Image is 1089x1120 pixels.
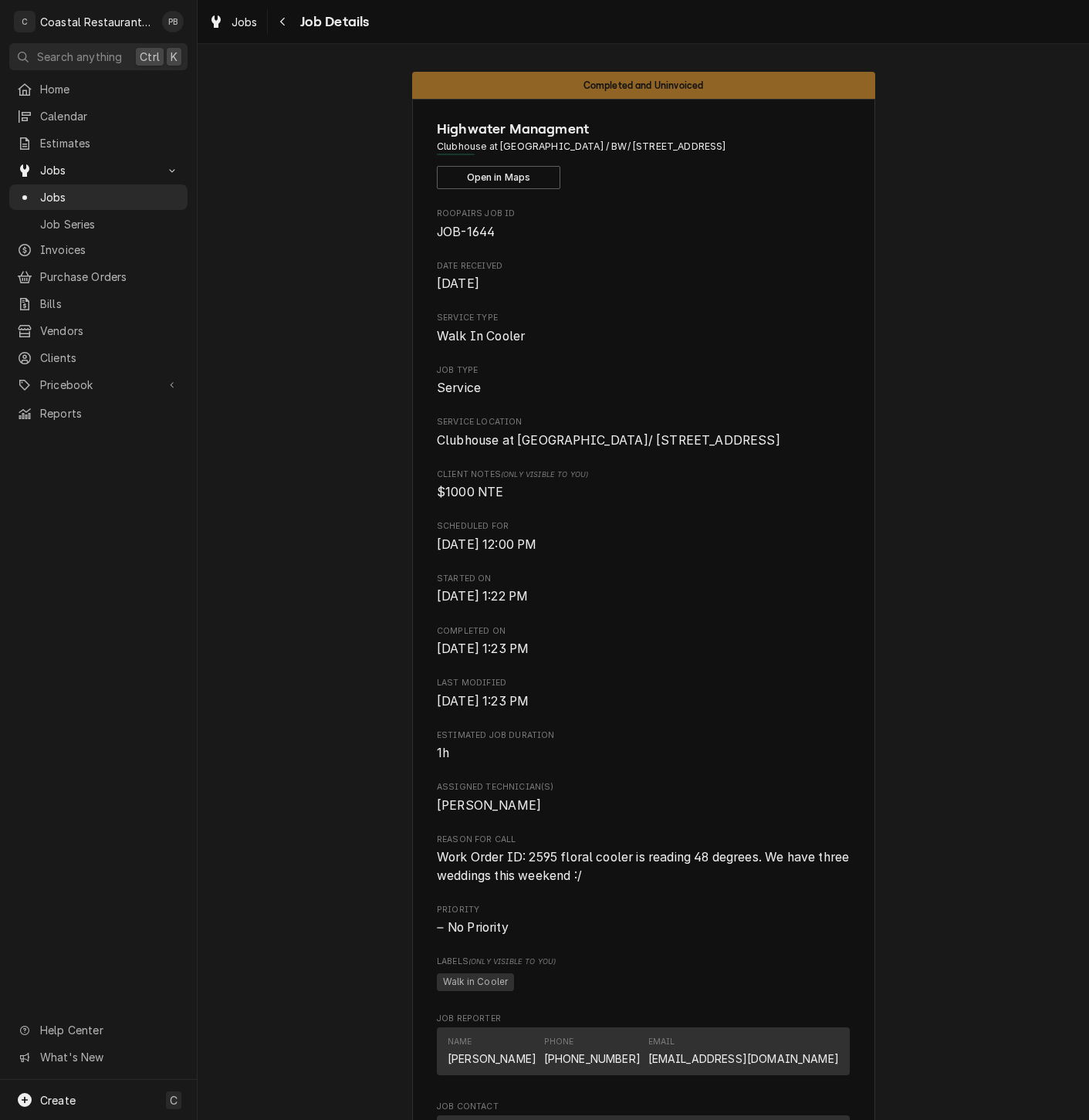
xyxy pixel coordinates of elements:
div: Priority [437,904,850,937]
span: Job Reporter [437,1013,850,1025]
a: Bills [9,291,188,316]
span: Last Modified [437,677,850,689]
span: Roopairs Job ID [437,208,850,220]
span: Clubhouse at [GEOGRAPHIC_DATA]/ [STREET_ADDRESS] [437,433,780,448]
span: Invoices [40,242,180,258]
a: Clients [9,345,188,371]
span: Started On [437,587,850,606]
span: Date Received [437,275,850,293]
button: Search anythingCtrlK [9,43,188,70]
a: Go to Jobs [9,157,188,183]
span: Priority [437,919,850,937]
div: Date Received [437,260,850,293]
span: What's New [40,1049,178,1065]
div: C [14,11,36,32]
span: Completed and Uninvoiced [583,80,704,90]
span: Reason For Call [437,848,850,885]
div: Roopairs Job ID [437,208,850,241]
span: (Only Visible to You) [468,957,556,966]
div: Status [412,72,875,99]
span: Reports [40,405,180,421]
span: Jobs [232,14,258,30]
span: Ctrl [140,49,160,65]
span: Client Notes [437,469,850,481]
span: 1h [437,746,449,760]
span: [DATE] 1:22 PM [437,589,528,604]
div: Job Type [437,364,850,398]
span: [DATE] 1:23 PM [437,694,529,709]
span: Completed On [437,640,850,658]
span: Work Order ID: 2595 floral cooler is reading 48 degrees. We have three weddings this weekend :/ [437,850,852,883]
div: Last Modified [437,677,850,710]
span: Priority [437,904,850,916]
span: [object Object] [437,971,850,994]
span: Job Series [40,216,180,232]
a: Reports [9,401,188,426]
span: Home [40,81,180,97]
a: Vendors [9,318,188,343]
span: K [171,49,178,65]
span: C [170,1092,178,1108]
span: (Only Visible to You) [501,470,588,479]
span: JOB-1644 [437,225,495,239]
a: Invoices [9,237,188,262]
a: [EMAIL_ADDRESS][DOMAIN_NAME] [648,1052,839,1065]
span: Search anything [37,49,122,65]
div: [object Object] [437,469,850,502]
span: Jobs [40,189,180,205]
div: Reason For Call [437,834,850,885]
span: Job Type [437,379,850,398]
span: Assigned Technician(s) [437,797,850,815]
div: Email [648,1036,839,1067]
div: Service Type [437,312,850,345]
span: Clients [40,350,180,366]
div: Job Reporter List [437,1027,850,1081]
span: [DATE] [437,276,479,291]
span: Calendar [40,108,180,124]
div: Phill Blush's Avatar [162,11,184,32]
div: Estimated Job Duration [437,729,850,763]
a: Calendar [9,103,188,129]
span: $1000 NTE [437,485,503,499]
span: Service Type [437,312,850,324]
div: Name [448,1036,472,1048]
a: Job Series [9,211,188,237]
div: Email [648,1036,675,1048]
div: Phone [544,1036,574,1048]
span: Purchase Orders [40,269,180,285]
a: Go to Pricebook [9,372,188,398]
a: [PHONE_NUMBER] [544,1052,641,1065]
span: Reason For Call [437,834,850,846]
span: Roopairs Job ID [437,223,850,242]
div: Scheduled For [437,520,850,553]
span: Estimated Job Duration [437,729,850,742]
span: Bills [40,296,180,312]
span: Address [437,140,850,154]
span: Scheduled For [437,520,850,533]
span: Name [437,119,850,140]
span: Walk In Cooler [437,329,525,343]
span: Jobs [40,162,157,178]
span: [DATE] 12:00 PM [437,537,536,552]
div: Phone [544,1036,641,1067]
a: Jobs [9,184,188,210]
span: [object Object] [437,483,850,502]
div: Started On [437,573,850,606]
span: Service Location [437,416,850,428]
span: Job Contact [437,1101,850,1113]
span: Estimated Job Duration [437,744,850,763]
div: Client Information [437,119,850,189]
button: Open in Maps [437,166,560,189]
span: [DATE] 1:23 PM [437,641,529,656]
span: Estimates [40,135,180,151]
span: Started On [437,573,850,585]
span: Job Details [296,12,370,32]
a: Home [9,76,188,102]
div: Name [448,1036,536,1067]
div: Contact [437,1027,850,1074]
div: [object Object] [437,956,850,993]
span: Walk in Cooler [437,973,514,992]
div: Assigned Technician(s) [437,781,850,814]
span: Completed On [437,625,850,638]
span: Service [437,381,481,395]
